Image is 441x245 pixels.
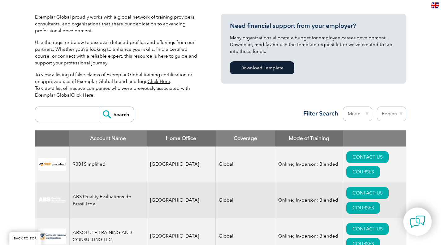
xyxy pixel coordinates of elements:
img: 37c9c059-616f-eb11-a812-002248153038-logo.png [38,158,66,171]
td: Online; In-person; Blended [275,147,343,182]
a: BACK TO TOP [9,232,41,245]
a: CONTACT US [346,151,389,163]
th: Home Office: activate to sort column ascending [147,130,216,147]
img: contact-chat.png [410,214,425,230]
p: Many organizations allocate a budget for employee career development. Download, modify and use th... [230,34,397,55]
td: Global [216,182,275,218]
th: Coverage: activate to sort column ascending [216,130,275,147]
a: Download Template [230,61,294,74]
input: Search [100,107,134,122]
th: : activate to sort column ascending [343,130,406,147]
td: [GEOGRAPHIC_DATA] [147,147,216,182]
h3: Need financial support from your employer? [230,22,397,30]
td: Global [216,147,275,182]
td: ABS Quality Evaluations do Brasil Ltda. [69,182,147,218]
a: CONTACT US [346,187,389,199]
img: c92924ac-d9bc-ea11-a814-000d3a79823d-logo.jpg [38,197,66,204]
th: Mode of Training: activate to sort column ascending [275,130,343,147]
th: Account Name: activate to sort column descending [69,130,147,147]
h3: Filter Search [300,110,338,117]
td: Online; In-person; Blended [275,182,343,218]
td: [GEOGRAPHIC_DATA] [147,182,216,218]
a: Click Here [148,79,170,84]
p: To view a listing of false claims of Exemplar Global training certification or unapproved use of ... [35,71,202,98]
a: Click Here [71,92,93,98]
a: COURSES [346,202,380,214]
img: en [431,2,439,8]
img: 16e092f6-eadd-ed11-a7c6-00224814fd52-logo.png [38,229,66,244]
td: 9001Simplified [69,147,147,182]
a: CONTACT US [346,223,389,235]
p: Exemplar Global proudly works with a global network of training providers, consultants, and organ... [35,14,202,34]
p: Use the register below to discover detailed profiles and offerings from our partners. Whether you... [35,39,202,66]
a: COURSES [346,166,380,178]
